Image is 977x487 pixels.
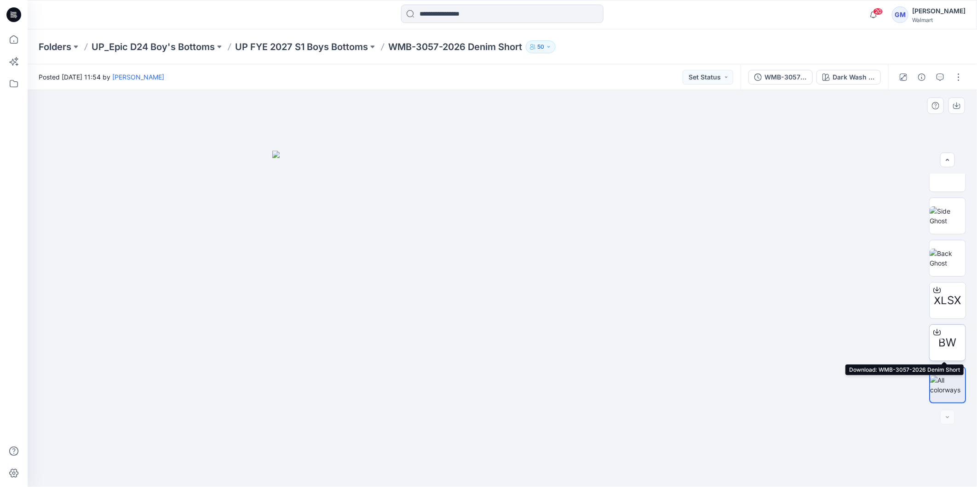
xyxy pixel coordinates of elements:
span: 20 [873,8,883,15]
a: [PERSON_NAME] [112,73,164,81]
img: eyJhbGciOiJIUzI1NiIsImtpZCI6IjAiLCJzbHQiOiJzZXMiLCJ0eXAiOiJKV1QifQ.eyJkYXRhIjp7InR5cGUiOiJzdG9yYW... [272,151,732,487]
span: Posted [DATE] 11:54 by [39,72,164,82]
a: UP FYE 2027 S1 Boys Bottoms [235,40,368,53]
span: XLSX [934,292,961,309]
button: WMB-3057-2026 Denim Short_Full Colorway [748,70,813,85]
a: Folders [39,40,71,53]
div: [PERSON_NAME] [912,6,966,17]
img: All colorways [930,375,965,395]
button: Details [914,70,929,85]
img: Back Ghost [930,249,966,268]
p: 50 [537,42,544,52]
p: WMB-3057-2026 Denim Short [388,40,522,53]
div: WMB-3057-2026 Denim Short_Full Colorway [764,72,807,82]
a: UP_Epic D24 Boy's Bottoms [92,40,215,53]
button: 50 [526,40,556,53]
button: Dark Wash w. Destruction [816,70,881,85]
span: BW [939,334,957,351]
div: GM [892,6,908,23]
div: Dark Wash w. Destruction [833,72,875,82]
img: Side Ghost [930,206,966,226]
div: Walmart [912,17,966,23]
